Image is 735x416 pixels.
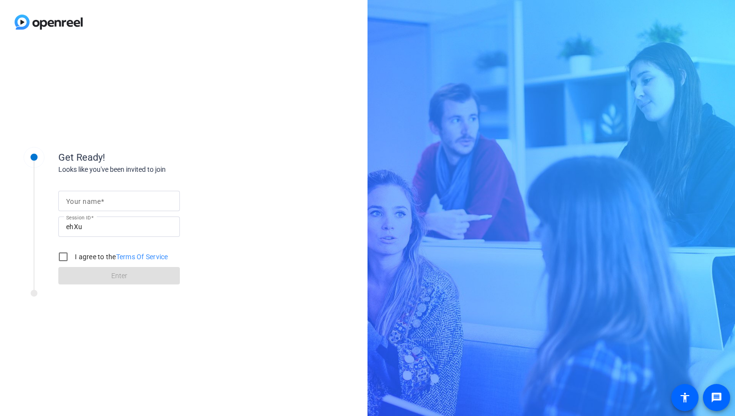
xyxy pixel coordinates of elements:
[116,253,168,261] a: Terms Of Service
[58,165,253,175] div: Looks like you've been invited to join
[66,198,101,205] mat-label: Your name
[73,252,168,262] label: I agree to the
[711,392,722,403] mat-icon: message
[679,392,691,403] mat-icon: accessibility
[66,215,91,220] mat-label: Session ID
[58,150,253,165] div: Get Ready!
